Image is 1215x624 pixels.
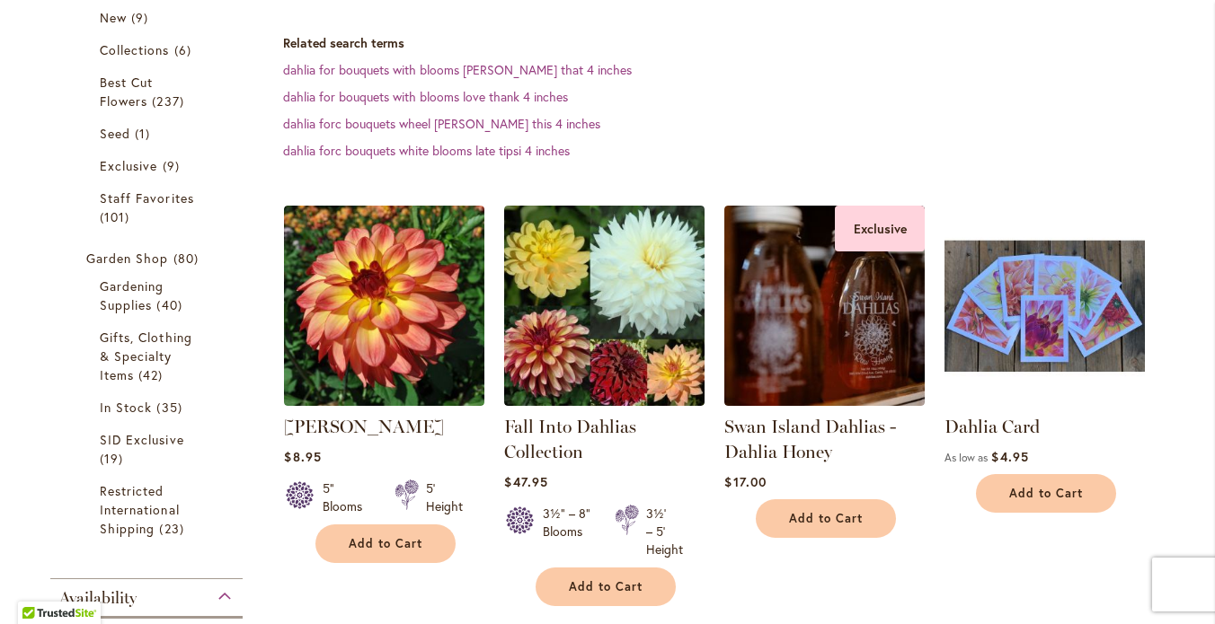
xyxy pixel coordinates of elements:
span: Add to Cart [349,536,422,551]
span: 6 [174,40,196,59]
span: Availability [59,588,137,608]
span: Gardening Supplies [100,277,164,313]
span: 1 [135,124,155,143]
a: Staff Favorites [100,189,198,226]
a: dahlia forc bouquets white blooms late tipsi 4 inches [283,142,570,159]
span: Exclusive [100,157,157,174]
div: 3½' – 5' Height [646,505,683,558]
a: SID Exclusive [100,430,198,468]
a: Collections [100,40,198,59]
span: Add to Cart [569,579,643,594]
a: Dahlia Card [945,416,1040,437]
span: In Stock [100,399,152,416]
span: $4.95 [991,448,1028,465]
span: 35 [156,398,186,417]
span: New [100,9,127,26]
a: Exclusive [100,156,198,175]
iframe: Launch Accessibility Center [13,560,64,611]
span: Add to Cart [789,511,863,526]
div: 5' Height [426,479,463,515]
a: Best Cut Flowers [100,73,198,110]
a: MAI TAI [284,392,484,409]
a: Swan Island Dahlias - Dahlia Honey [724,416,896,462]
a: Seed [100,124,198,143]
button: Add to Cart [976,474,1116,513]
a: dahlia for bouquets with blooms [PERSON_NAME] that 4 inches [283,61,632,78]
span: Best Cut Flowers [100,74,153,110]
img: MAI TAI [284,206,484,406]
span: 19 [100,449,128,468]
span: $8.95 [284,448,321,465]
a: Garden Shop [86,249,211,268]
dt: Related search terms [283,34,1183,52]
a: [PERSON_NAME] [284,416,444,437]
a: Restricted International Shipping [100,481,198,538]
span: Add to Cart [1009,486,1083,501]
a: New [100,8,198,27]
a: Swan Island Dahlias - Dahlia Honey Exclusive [724,392,925,409]
span: Collections [100,41,170,58]
span: SID Exclusive [100,431,184,448]
span: 101 [100,207,134,226]
span: 9 [131,8,153,27]
span: 237 [152,92,188,110]
div: Exclusive [835,206,925,251]
a: Gifts, Clothing &amp; Specialty Items [100,328,198,384]
button: Add to Cart [536,567,676,606]
span: 23 [159,519,188,538]
span: $17.00 [724,473,766,490]
div: 3½" – 8" Blooms [543,505,593,558]
span: As low as [945,451,988,464]
a: In Stock [100,398,198,417]
a: Group shot of Dahlia Cards [945,392,1145,409]
span: 9 [163,156,184,175]
span: Staff Favorites [100,189,194,207]
span: Garden Shop [86,250,169,267]
button: Add to Cart [315,524,456,563]
button: Add to Cart [756,499,896,538]
div: 5" Blooms [323,479,373,515]
a: dahlia forc bouquets wheel [PERSON_NAME] this 4 inches [283,115,600,132]
a: Gardening Supplies [100,277,198,314]
span: Restricted International Shipping [100,482,180,537]
span: 42 [138,365,167,384]
a: Fall Into Dahlias Collection [504,392,705,409]
img: Group shot of Dahlia Cards [945,206,1145,406]
span: Seed [100,125,130,142]
span: Gifts, Clothing & Specialty Items [100,329,192,383]
span: 40 [156,295,186,314]
a: Fall Into Dahlias Collection [504,416,636,462]
img: Fall Into Dahlias Collection [504,206,705,406]
span: $47.95 [504,473,547,490]
span: 80 [173,249,203,268]
a: dahlia for bouquets with blooms love thank 4 inches [283,88,568,105]
img: Swan Island Dahlias - Dahlia Honey [724,206,925,406]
